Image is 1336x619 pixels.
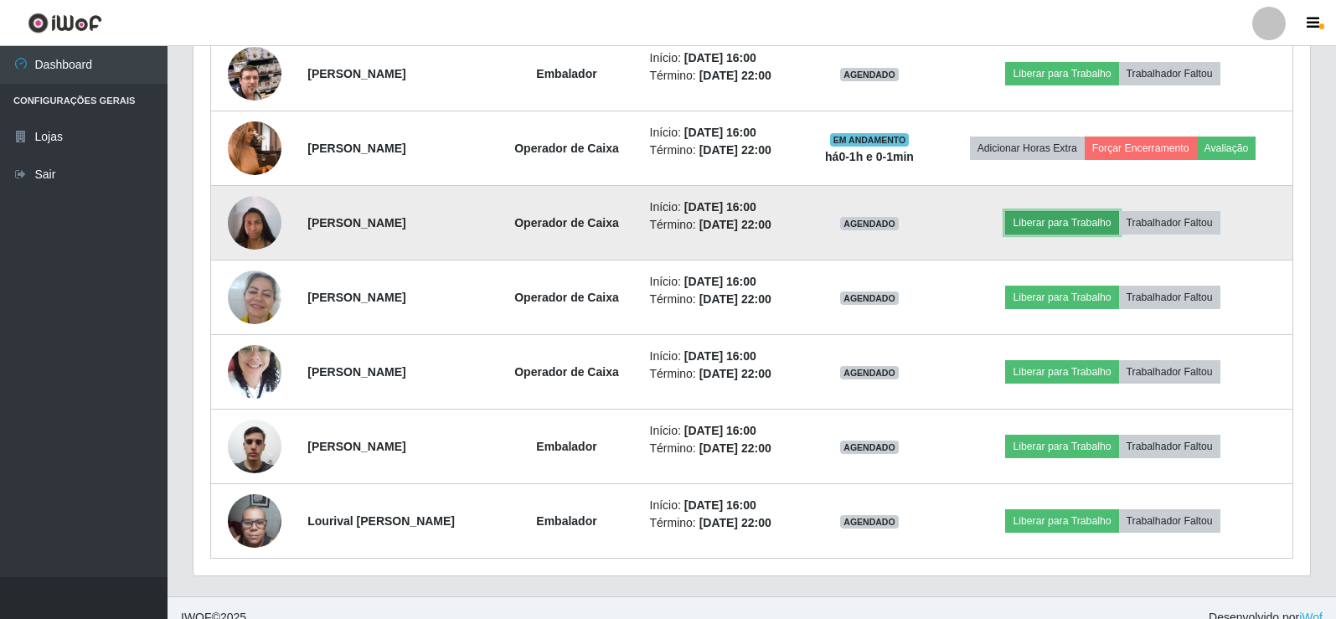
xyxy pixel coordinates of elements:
[536,514,596,528] strong: Embalador
[650,348,796,365] li: Início:
[650,273,796,291] li: Início:
[650,291,796,308] li: Término:
[307,440,405,453] strong: [PERSON_NAME]
[514,216,619,230] strong: Operador de Caixa
[699,367,771,380] time: [DATE] 22:00
[1085,137,1197,160] button: Forçar Encerramento
[684,349,756,363] time: [DATE] 16:00
[1119,360,1220,384] button: Trabalhador Faltou
[1005,62,1118,85] button: Liberar para Trabalho
[684,200,756,214] time: [DATE] 16:00
[650,422,796,440] li: Início:
[684,498,756,512] time: [DATE] 16:00
[1005,509,1118,533] button: Liberar para Trabalho
[684,424,756,437] time: [DATE] 16:00
[514,142,619,155] strong: Operador de Caixa
[650,67,796,85] li: Término:
[684,275,756,288] time: [DATE] 16:00
[228,336,281,407] img: 1739952008601.jpeg
[514,291,619,304] strong: Operador de Caixa
[840,291,899,305] span: AGENDADO
[699,441,771,455] time: [DATE] 22:00
[650,199,796,216] li: Início:
[1119,509,1220,533] button: Trabalhador Faltou
[825,150,914,163] strong: há 0-1 h e 0-1 min
[650,497,796,514] li: Início:
[699,218,771,231] time: [DATE] 22:00
[650,216,796,234] li: Término:
[1005,211,1118,235] button: Liberar para Trabalho
[228,101,281,196] img: 1740599758812.jpeg
[650,49,796,67] li: Início:
[536,67,596,80] strong: Embalador
[307,67,405,80] strong: [PERSON_NAME]
[650,514,796,532] li: Término:
[307,216,405,230] strong: [PERSON_NAME]
[650,440,796,457] li: Término:
[1005,435,1118,458] button: Liberar para Trabalho
[307,514,455,528] strong: Lourival [PERSON_NAME]
[307,291,405,304] strong: [PERSON_NAME]
[228,187,281,258] img: 1664803341239.jpeg
[1119,286,1220,309] button: Trabalhador Faltou
[307,365,405,379] strong: [PERSON_NAME]
[228,26,281,121] img: 1699235527028.jpeg
[650,124,796,142] li: Início:
[650,142,796,159] li: Término:
[228,261,281,333] img: 1740160200761.jpeg
[1119,211,1220,235] button: Trabalhador Faltou
[970,137,1085,160] button: Adicionar Horas Extra
[28,13,102,34] img: CoreUI Logo
[228,485,281,556] img: 1752365039975.jpeg
[684,51,756,64] time: [DATE] 16:00
[699,516,771,529] time: [DATE] 22:00
[536,440,596,453] strong: Embalador
[840,441,899,454] span: AGENDADO
[1005,360,1118,384] button: Liberar para Trabalho
[840,366,899,379] span: AGENDADO
[1197,137,1256,160] button: Avaliação
[699,292,771,306] time: [DATE] 22:00
[650,365,796,383] li: Término:
[699,69,771,82] time: [DATE] 22:00
[1005,286,1118,309] button: Liberar para Trabalho
[1119,435,1220,458] button: Trabalhador Faltou
[840,68,899,81] span: AGENDADO
[228,410,281,482] img: 1699551411830.jpeg
[684,126,756,139] time: [DATE] 16:00
[514,365,619,379] strong: Operador de Caixa
[840,515,899,529] span: AGENDADO
[307,142,405,155] strong: [PERSON_NAME]
[830,133,910,147] span: EM ANDAMENTO
[1119,62,1220,85] button: Trabalhador Faltou
[840,217,899,230] span: AGENDADO
[699,143,771,157] time: [DATE] 22:00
